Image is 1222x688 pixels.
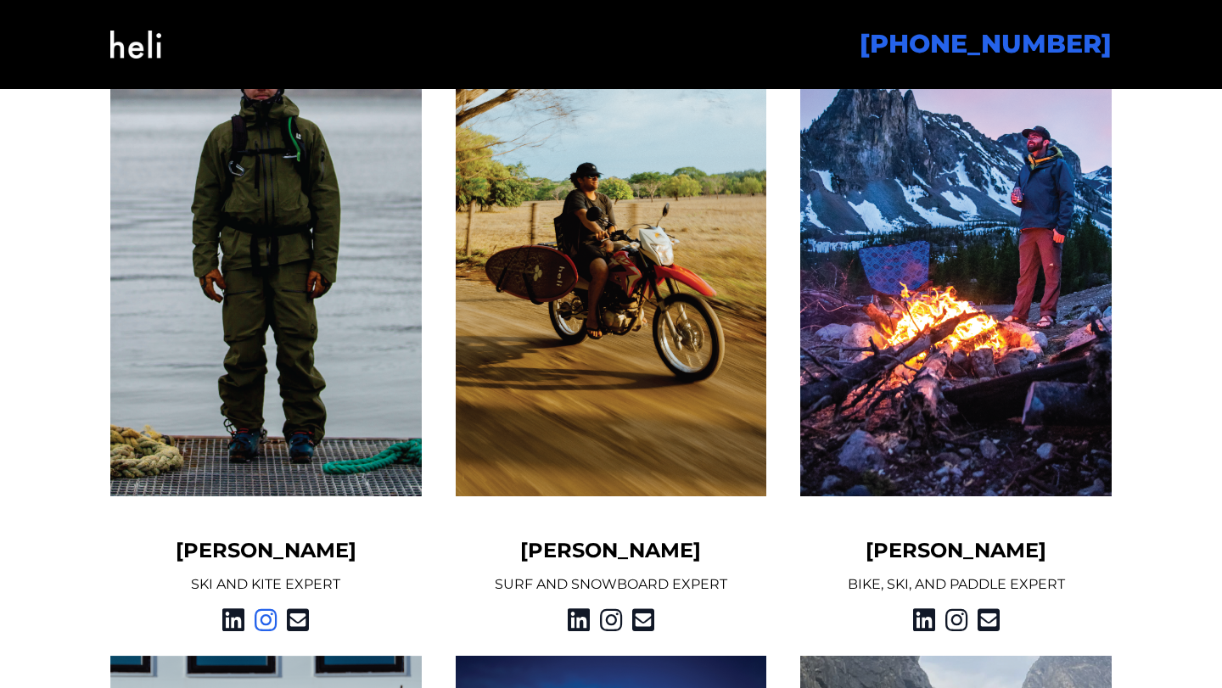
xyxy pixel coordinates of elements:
[800,574,1112,595] p: BIKE, SKI, AND PADDLE EXPERT
[110,537,422,564] h5: [PERSON_NAME]
[456,574,767,595] p: SURF AND SNOWBOARD EXPERT
[860,28,1112,59] a: [PHONE_NUMBER]
[110,574,422,595] p: SKI AND KITE EXPERT
[800,537,1112,564] h5: [PERSON_NAME]
[110,10,161,79] img: Heli OS Logo
[456,537,767,564] h5: [PERSON_NAME]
